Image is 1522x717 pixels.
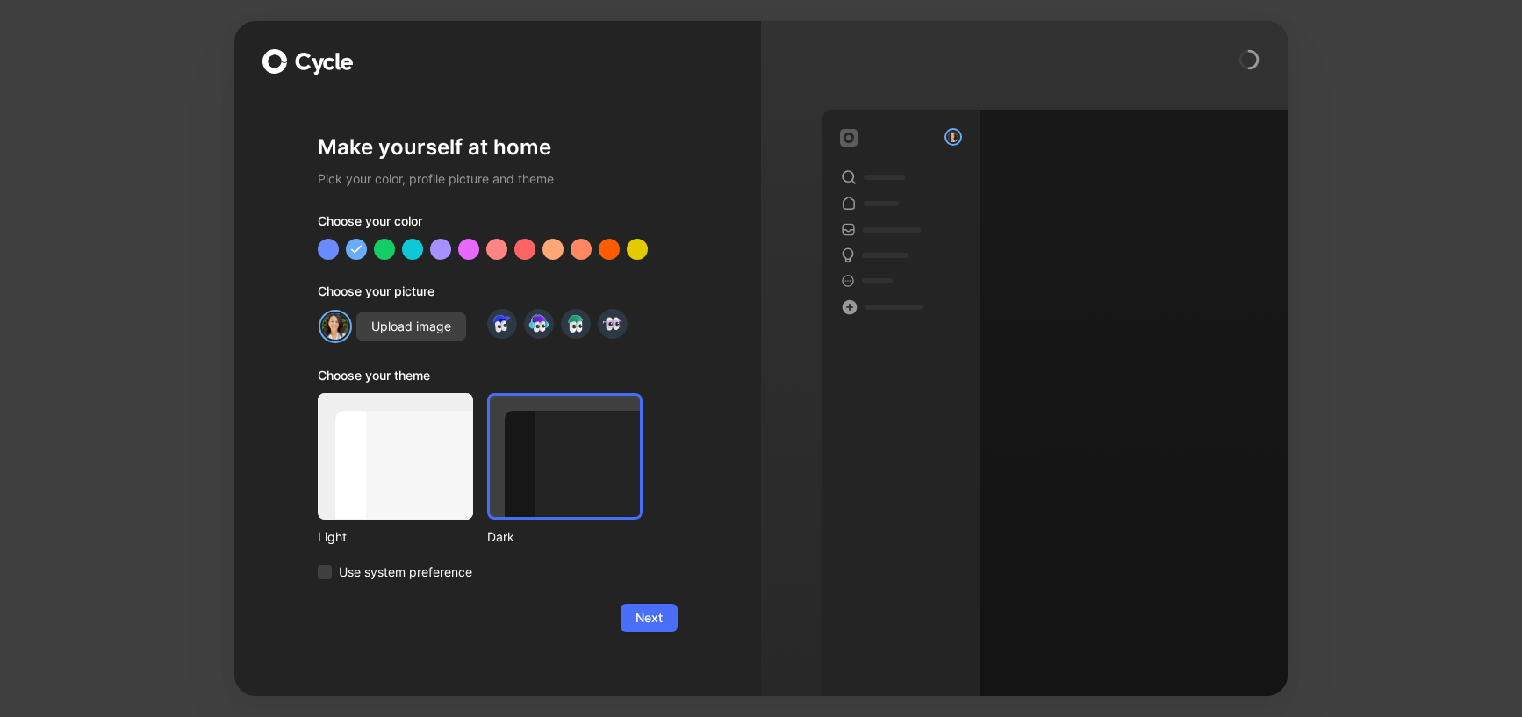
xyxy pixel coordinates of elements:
h1: Make yourself at home [318,133,678,161]
img: avatar [564,312,587,335]
img: workspace-default-logo-wX5zAyuM.png [840,129,858,147]
div: Choose your color [318,211,678,239]
button: Next [621,604,678,632]
img: avatar [490,312,513,335]
img: avatar [946,130,960,144]
div: Choose your picture [318,281,678,309]
img: avatar [527,312,550,335]
img: avatar [320,312,350,341]
span: Use system preference [339,562,472,583]
button: Upload image [356,312,466,341]
span: Next [635,607,663,628]
h2: Pick your color, profile picture and theme [318,168,678,190]
div: Choose your theme [318,365,643,393]
span: Upload image [371,316,451,337]
div: Light [318,527,473,548]
div: Dark [487,527,643,548]
img: avatar [600,312,624,335]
